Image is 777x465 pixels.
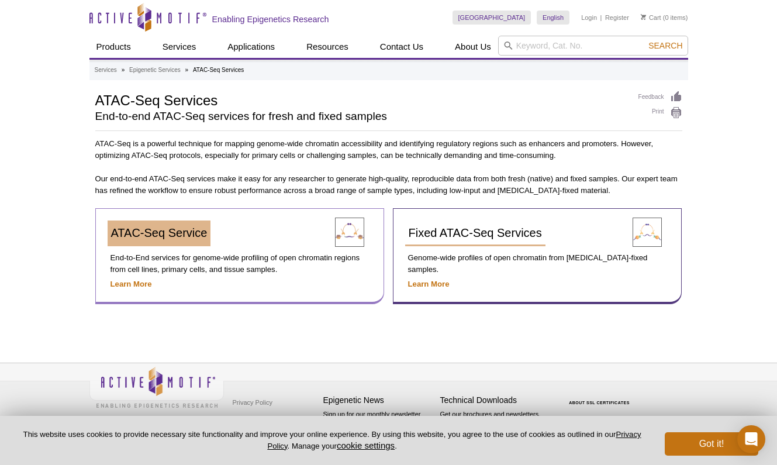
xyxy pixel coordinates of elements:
h1: ATAC-Seq Services [95,91,627,108]
a: Print [638,106,682,119]
a: Services [156,36,203,58]
a: Privacy Policy [230,394,275,411]
a: Products [89,36,138,58]
a: Epigenetic Services [129,65,181,75]
button: Got it! [665,432,758,456]
button: Search [645,40,686,51]
h4: Technical Downloads [440,395,551,405]
a: Feedback [638,91,682,104]
table: Click to Verify - This site chose Symantec SSL for secure e-commerce and confidential communicati... [557,384,645,409]
p: Sign up for our monthly newsletter highlighting recent publications in the field of epigenetics. [323,409,434,449]
a: Learn More [110,280,152,288]
p: ATAC-Seq is a powerful technique for mapping genome-wide chromatin accessibility and identifying ... [95,138,682,161]
a: English [537,11,569,25]
img: ATAC-Seq Service [335,218,364,247]
li: » [185,67,189,73]
a: Fixed ATAC-Seq Services [405,221,545,246]
a: Privacy Policy [267,430,641,450]
p: Get our brochures and newsletters, or request them by mail. [440,409,551,439]
a: Register [605,13,629,22]
li: ATAC-Seq Services [193,67,244,73]
a: [GEOGRAPHIC_DATA] [453,11,531,25]
img: Your Cart [641,14,646,20]
a: ABOUT SSL CERTIFICATES [569,401,630,405]
li: | [600,11,602,25]
a: Services [95,65,117,75]
a: Cart [641,13,661,22]
img: Fixed ATAC-Seq Service [633,218,662,247]
a: Terms & Conditions [230,411,291,429]
a: ATAC-Seq Service [108,221,211,246]
div: Open Intercom Messenger [737,425,765,453]
p: End-to-End services for genome-wide profiling of open chromatin regions from cell lines, primary ... [108,252,372,275]
a: About Us [448,36,498,58]
li: (0 items) [641,11,688,25]
h4: Epigenetic News [323,395,434,405]
h2: Enabling Epigenetics Research [212,14,329,25]
span: Fixed ATAC-Seq Services [409,226,542,239]
span: ATAC-Seq Service [111,226,208,239]
a: Applications [220,36,282,58]
h2: End-to-end ATAC-Seq services for fresh and fixed samples [95,111,627,122]
input: Keyword, Cat. No. [498,36,688,56]
li: » [122,67,125,73]
p: Our end-to-end ATAC-Seq services make it easy for any researcher to generate high-quality, reprod... [95,173,682,197]
a: Learn More [408,280,450,288]
a: Login [581,13,597,22]
img: Active Motif, [89,363,224,411]
p: This website uses cookies to provide necessary site functionality and improve your online experie... [19,429,645,452]
a: Resources [299,36,355,58]
p: Genome-wide profiles of open chromatin from [MEDICAL_DATA]-fixed samples. [405,252,669,275]
span: Search [648,41,682,50]
button: cookie settings [337,440,395,450]
a: Contact Us [373,36,430,58]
